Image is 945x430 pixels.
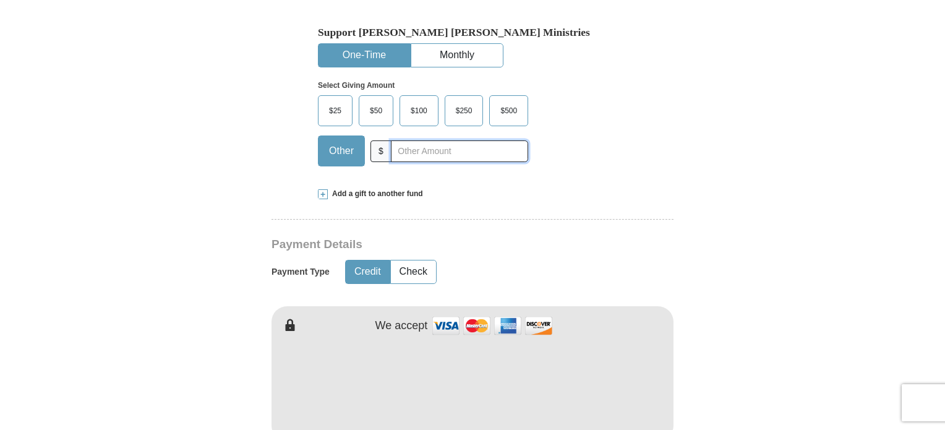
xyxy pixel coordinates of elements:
[346,260,390,283] button: Credit
[323,101,348,120] span: $25
[494,101,523,120] span: $500
[318,26,627,39] h5: Support [PERSON_NAME] [PERSON_NAME] Ministries
[272,267,330,277] h5: Payment Type
[323,142,360,160] span: Other
[411,44,503,67] button: Monthly
[391,260,436,283] button: Check
[404,101,434,120] span: $100
[370,140,391,162] span: $
[375,319,428,333] h4: We accept
[364,101,388,120] span: $50
[318,81,395,90] strong: Select Giving Amount
[319,44,410,67] button: One-Time
[272,238,587,252] h3: Payment Details
[391,140,528,162] input: Other Amount
[450,101,479,120] span: $250
[430,312,554,339] img: credit cards accepted
[328,189,423,199] span: Add a gift to another fund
